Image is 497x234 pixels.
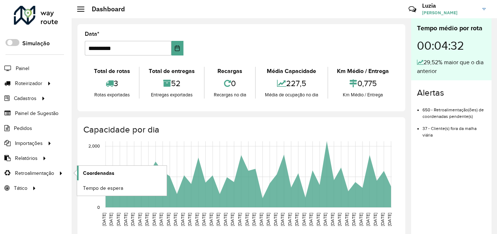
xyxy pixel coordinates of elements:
[152,213,156,226] text: [DATE]
[141,76,202,91] div: 52
[209,213,213,226] text: [DATE]
[15,139,43,147] span: Importações
[144,213,149,226] text: [DATE]
[266,213,270,226] text: [DATE]
[14,95,37,102] span: Cadastros
[230,213,235,226] text: [DATE]
[280,213,285,226] text: [DATE]
[137,213,142,226] text: [DATE]
[173,213,178,226] text: [DATE]
[351,213,356,226] text: [DATE]
[417,33,486,58] div: 00:04:32
[83,184,123,192] span: Tempo de espera
[417,58,486,76] div: 29,52% maior que o dia anterior
[15,169,54,177] span: Retroalimentação
[258,91,325,99] div: Média de ocupação no dia
[206,67,253,76] div: Recargas
[308,213,313,226] text: [DATE]
[159,213,163,226] text: [DATE]
[77,166,167,180] a: Coordenadas
[387,213,392,226] text: [DATE]
[171,41,183,55] button: Choose Date
[109,213,113,226] text: [DATE]
[223,213,228,226] text: [DATE]
[259,213,263,226] text: [DATE]
[97,205,100,210] text: 0
[422,9,477,16] span: [PERSON_NAME]
[422,2,477,9] h3: Luzia
[316,213,320,226] text: [DATE]
[123,213,128,226] text: [DATE]
[258,76,325,91] div: 227,5
[422,101,486,120] li: 650 - Retroalimentação(ões) de coordenadas pendente(s)
[216,213,220,226] text: [DATE]
[330,76,396,91] div: 0,775
[180,213,185,226] text: [DATE]
[380,213,385,226] text: [DATE]
[84,5,125,13] h2: Dashboard
[83,124,398,135] h4: Capacidade por dia
[88,144,100,149] text: 2,000
[258,67,325,76] div: Média Capacidade
[330,91,396,99] div: Km Médio / Entrega
[206,76,253,91] div: 0
[301,213,306,226] text: [DATE]
[417,23,486,33] div: Tempo médio por rota
[15,80,42,87] span: Roteirizador
[166,213,171,226] text: [DATE]
[294,213,299,226] text: [DATE]
[87,67,137,76] div: Total de rotas
[422,120,486,138] li: 37 - Cliente(s) fora da malha viária
[14,124,32,132] span: Pedidos
[87,91,137,99] div: Rotas exportadas
[83,169,114,177] span: Coordenadas
[15,154,38,162] span: Relatórios
[141,91,202,99] div: Entregas exportadas
[365,213,370,226] text: [DATE]
[194,213,199,226] text: [DATE]
[22,39,50,48] label: Simulação
[287,213,292,226] text: [DATE]
[330,67,396,76] div: Km Médio / Entrega
[358,213,363,226] text: [DATE]
[273,213,278,226] text: [DATE]
[102,213,106,226] text: [DATE]
[244,213,249,226] text: [DATE]
[14,184,27,192] span: Tático
[373,213,378,226] text: [DATE]
[130,213,135,226] text: [DATE]
[85,30,99,38] label: Data
[77,181,167,195] a: Tempo de espera
[251,213,256,226] text: [DATE]
[16,65,29,72] span: Painel
[330,213,335,226] text: [DATE]
[237,213,242,226] text: [DATE]
[141,67,202,76] div: Total de entregas
[344,213,349,226] text: [DATE]
[417,88,486,98] h4: Alertas
[405,1,420,17] a: Contato Rápido
[201,213,206,226] text: [DATE]
[337,213,342,226] text: [DATE]
[116,213,121,226] text: [DATE]
[87,76,137,91] div: 3
[323,213,327,226] text: [DATE]
[187,213,192,226] text: [DATE]
[206,91,253,99] div: Recargas no dia
[15,110,58,117] span: Painel de Sugestão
